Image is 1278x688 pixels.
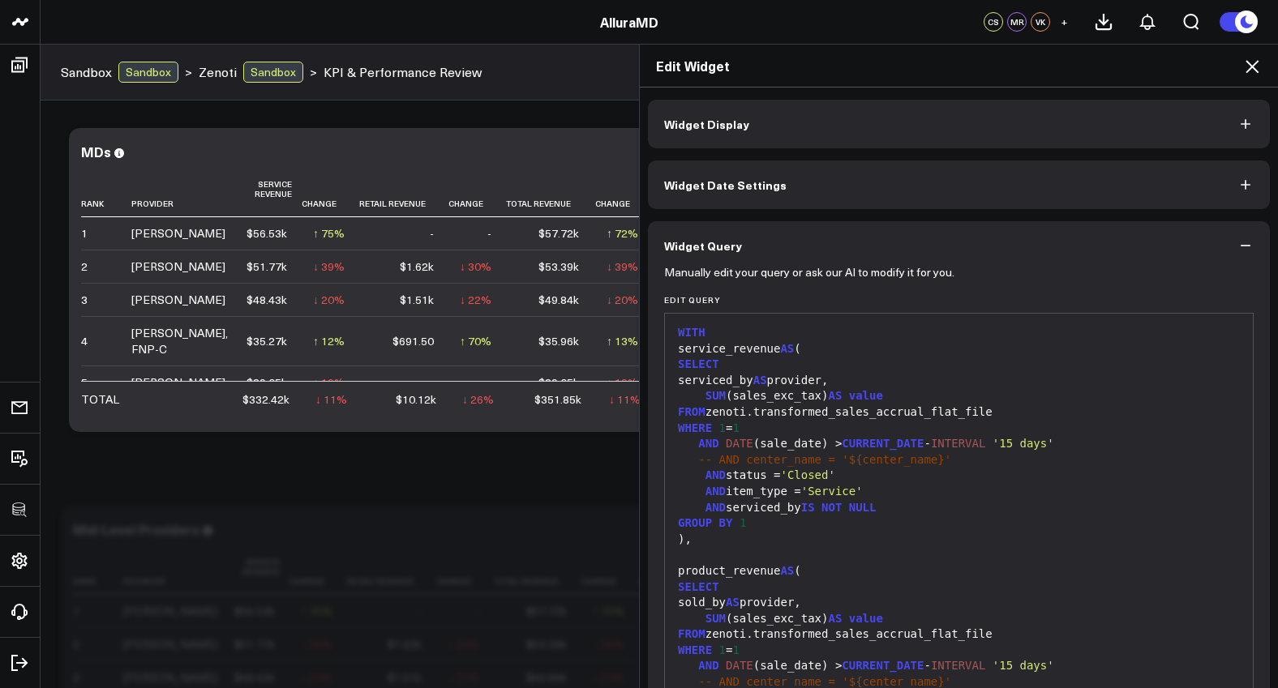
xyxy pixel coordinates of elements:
div: MR [1007,12,1027,32]
span: FROM [678,405,705,418]
span: INTERVAL [931,437,985,450]
div: (sales_exc_tax) [673,611,1245,627]
span: BY [719,516,733,529]
span: SELECT [678,357,719,370]
a: AlluraMD [600,13,658,31]
span: -- AND center_name = '${center_name}' [698,675,951,688]
span: AS [726,596,740,609]
span: '15 days' [993,659,1054,672]
div: sold_by provider, [673,595,1245,611]
span: 1 [732,643,739,656]
span: CURRENT_DATE [842,437,924,450]
span: SUM [705,612,726,625]
span: 1 [740,516,746,529]
span: value [849,612,883,625]
span: + [1061,16,1068,28]
div: = [673,421,1245,437]
span: AND [698,659,718,672]
span: FROM [678,627,705,640]
span: WHERE [678,643,712,656]
div: ), [673,532,1245,548]
span: SELECT [678,580,719,593]
button: Widget Display [648,100,1270,148]
span: IS [801,501,815,514]
span: NULL [849,501,877,514]
span: 1 [719,643,726,656]
span: AS [753,374,767,387]
button: Widget Query [648,221,1270,270]
div: serviced_by provider, [673,373,1245,389]
div: (sales_exc_tax) [673,388,1245,404]
div: = [673,643,1245,659]
div: service_revenue ( [673,341,1245,357]
span: 1 [732,421,739,434]
span: AS [780,564,794,577]
span: AND [698,437,718,450]
span: 'Closed' [780,468,834,481]
div: status = [673,468,1245,484]
span: INTERVAL [931,659,985,672]
div: serviced_by [673,500,1245,516]
span: 1 [719,421,726,434]
span: WITH [678,326,705,339]
span: AS [828,612,842,625]
span: Widget Query [664,239,742,252]
span: WHERE [678,421,712,434]
button: Widget Date Settings [648,160,1270,209]
span: DATE [726,659,753,672]
span: NOT [821,501,842,514]
span: Widget Date Settings [664,178,787,191]
span: DATE [726,437,753,450]
span: AS [780,342,794,355]
div: zenoti.transformed_sales_accrual_flat_file [673,404,1245,421]
button: + [1054,12,1074,32]
span: 'Service' [801,485,863,498]
span: Widget Display [664,118,749,130]
span: CURRENT_DATE [842,659,924,672]
span: AS [828,389,842,402]
span: AND [705,485,726,498]
span: '15 days' [993,437,1054,450]
div: zenoti.transformed_sales_accrual_flat_file [673,626,1245,643]
div: item_type = [673,484,1245,500]
label: Edit Query [664,295,1254,305]
div: product_revenue ( [673,563,1245,579]
p: Manually edit your query or ask our AI to modify it for you. [664,266,954,279]
span: -- AND center_name = '${center_name}' [698,453,951,466]
h2: Edit Widget [656,57,1262,75]
span: value [849,389,883,402]
div: CS [984,12,1003,32]
span: AND [705,501,726,514]
div: (sale_date) > - [673,658,1245,674]
span: AND [705,468,726,481]
div: (sale_date) > - [673,436,1245,452]
span: GROUP [678,516,712,529]
div: VK [1031,12,1050,32]
span: SUM [705,389,726,402]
